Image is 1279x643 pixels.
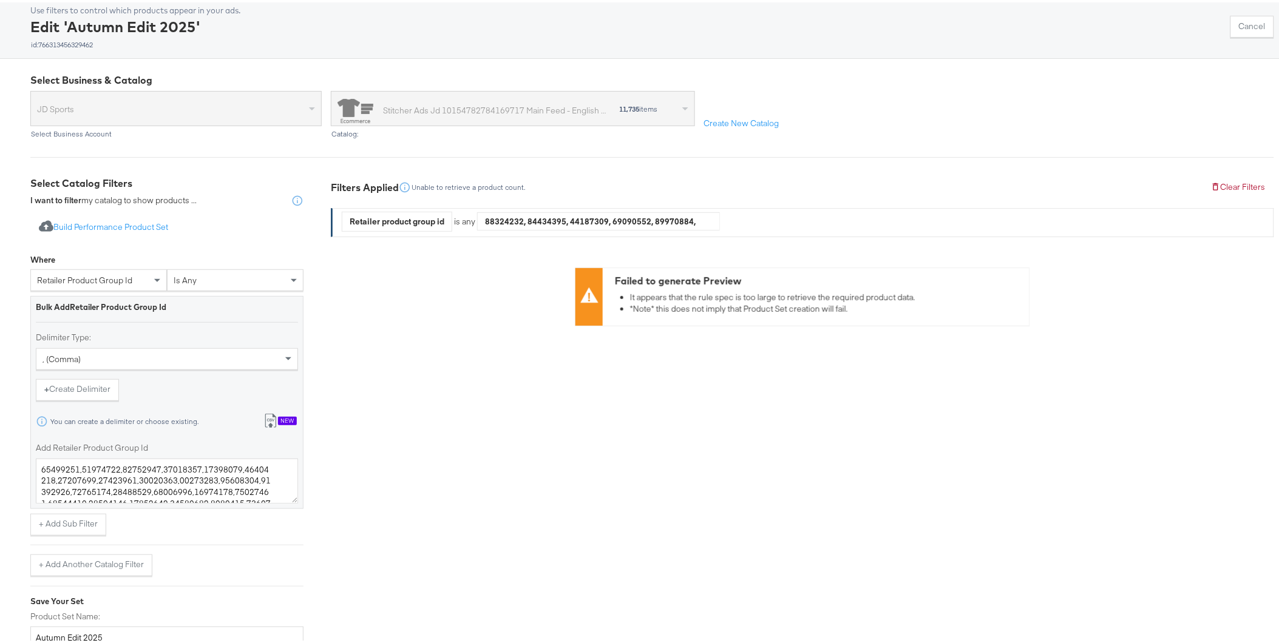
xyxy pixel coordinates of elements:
[619,102,639,111] strong: 11,735
[30,192,81,203] strong: I want to filter
[30,593,304,605] div: Save Your Set
[452,214,477,225] div: is any
[30,608,304,620] label: Product Set Name:
[1230,13,1274,35] button: Cancel
[630,301,1023,312] li: *Note* this does not imply that Product Set creation will fail.
[30,71,1274,85] div: Select Business & Catalog
[30,192,197,204] div: my catalog to show products ...
[42,351,81,362] span: , (comma)
[36,329,298,341] label: Delimiter Type:
[36,377,119,399] button: +Create Delimiter
[50,415,199,423] div: You can create a delimiter or choose existing.
[174,272,197,283] span: is any
[30,14,240,47] div: Edit 'Autumn Edit 2025'
[36,440,298,451] label: Add Retailer Product Group Id
[278,414,297,423] div: New
[30,174,304,188] div: Select Catalog Filters
[30,252,55,263] div: Where
[30,2,240,14] div: Use filters to control which products appear in your ads.
[30,127,322,136] div: Select Business Account
[30,552,152,574] button: + Add Another Catalog Filter
[1203,174,1274,196] button: Clear Filters
[383,102,606,115] div: Stitcher Ads Jd 10154782784169717 Main Feed - English ([GEOGRAPHIC_DATA]) #stitcherads #product-c...
[30,214,177,237] button: Build Performance Product Set
[478,210,719,228] div: 88324232, 84434395, 44187309, 69090552, 89970884, 78033127, 40116431, 24124099, 02810116, 8942132...
[331,127,695,136] div: Catalog:
[615,272,1023,286] div: Failed to generate Preview
[331,178,399,192] div: Filters Applied
[255,408,305,431] button: New
[36,456,298,501] textarea: 65499251,51974722,82752947,37018357,17398079,46404218,27207699,27423961,30020363,00273283,9560830...
[37,272,132,283] span: retailer product group id
[695,110,787,132] button: Create New Catalog
[342,210,452,229] div: Retailer product group id
[37,96,306,117] span: JD Sports
[44,381,49,392] strong: +
[411,181,526,189] div: Unable to retrieve a product count.
[30,511,106,533] button: + Add Sub Filter
[36,299,298,311] div: Bulk Add Retailer Product Group Id
[630,289,1023,301] li: It appears that the rule spec is too large to retrieve the required product data.
[30,38,240,47] div: id: 766313456329462
[619,103,658,111] div: items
